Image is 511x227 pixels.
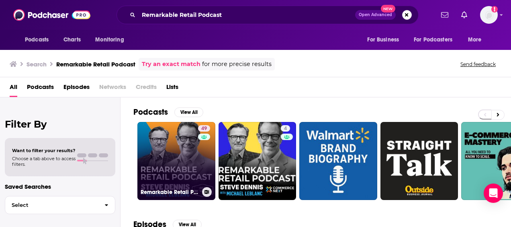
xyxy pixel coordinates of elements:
[117,6,419,24] div: Search podcasts, credits, & more...
[25,34,49,45] span: Podcasts
[468,34,482,45] span: More
[174,107,203,117] button: View All
[362,32,409,47] button: open menu
[5,202,98,208] span: Select
[458,8,470,22] a: Show notifications dropdown
[202,60,272,69] span: for more precise results
[480,6,498,24] span: Logged in as mindyn
[5,118,115,130] h2: Filter By
[10,80,17,97] a: All
[381,5,395,12] span: New
[198,125,210,132] a: 49
[142,60,200,69] a: Try an exact match
[27,60,47,68] h3: Search
[414,34,452,45] span: For Podcasters
[355,10,396,20] button: Open AdvancedNew
[133,107,203,117] a: PodcastsView All
[90,32,134,47] button: open menu
[219,122,296,200] a: 4
[5,183,115,190] p: Saved Searches
[63,34,81,45] span: Charts
[56,60,135,68] h3: Remarkable Retail Podcast
[284,125,287,133] span: 4
[5,196,115,214] button: Select
[484,184,503,203] div: Open Intercom Messenger
[480,6,498,24] button: Show profile menu
[359,13,392,17] span: Open Advanced
[462,32,492,47] button: open menu
[438,8,452,22] a: Show notifications dropdown
[136,80,157,97] span: Credits
[201,125,207,133] span: 49
[133,107,168,117] h2: Podcasts
[139,8,355,21] input: Search podcasts, credits, & more...
[480,6,498,24] img: User Profile
[63,80,90,97] a: Episodes
[13,7,90,23] img: Podchaser - Follow, Share and Rate Podcasts
[458,61,498,68] button: Send feedback
[281,125,290,132] a: 4
[99,80,126,97] span: Networks
[367,34,399,45] span: For Business
[58,32,86,47] a: Charts
[166,80,178,97] a: Lists
[12,148,76,153] span: Want to filter your results?
[19,32,59,47] button: open menu
[27,80,54,97] a: Podcasts
[409,32,464,47] button: open menu
[12,156,76,167] span: Choose a tab above to access filters.
[137,122,215,200] a: 49Remarkable Retail Podcast
[95,34,124,45] span: Monitoring
[141,189,199,196] h3: Remarkable Retail Podcast
[491,6,498,12] svg: Add a profile image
